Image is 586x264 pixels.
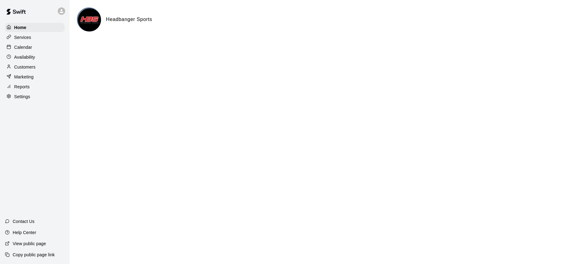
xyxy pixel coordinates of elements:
p: Contact Us [13,218,35,224]
p: Services [14,34,31,40]
a: Marketing [5,72,65,82]
p: Copy public page link [13,252,55,258]
p: Marketing [14,74,34,80]
a: Availability [5,52,65,62]
a: Settings [5,92,65,101]
p: Reports [14,84,30,90]
img: Headbanger Sports logo [78,8,101,31]
p: Help Center [13,229,36,236]
h6: Headbanger Sports [106,15,152,23]
p: Settings [14,94,30,100]
p: Home [14,24,27,31]
a: Customers [5,62,65,72]
p: Customers [14,64,36,70]
p: Availability [14,54,35,60]
a: Calendar [5,43,65,52]
a: Home [5,23,65,32]
a: Reports [5,82,65,91]
p: View public page [13,241,46,247]
p: Calendar [14,44,32,50]
a: Services [5,33,65,42]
